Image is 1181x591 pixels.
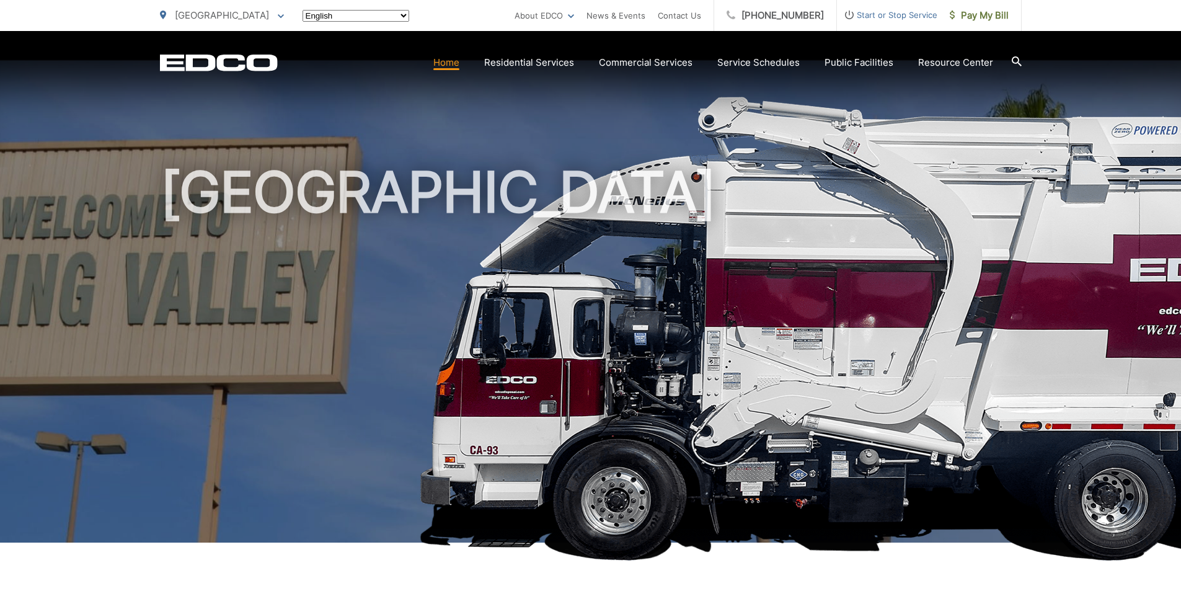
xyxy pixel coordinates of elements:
[484,55,574,70] a: Residential Services
[175,9,269,21] span: [GEOGRAPHIC_DATA]
[586,8,645,23] a: News & Events
[658,8,701,23] a: Contact Us
[160,161,1022,554] h1: [GEOGRAPHIC_DATA]
[918,55,993,70] a: Resource Center
[433,55,459,70] a: Home
[303,10,409,22] select: Select a language
[717,55,800,70] a: Service Schedules
[515,8,574,23] a: About EDCO
[825,55,893,70] a: Public Facilities
[599,55,692,70] a: Commercial Services
[160,54,278,71] a: EDCD logo. Return to the homepage.
[950,8,1009,23] span: Pay My Bill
